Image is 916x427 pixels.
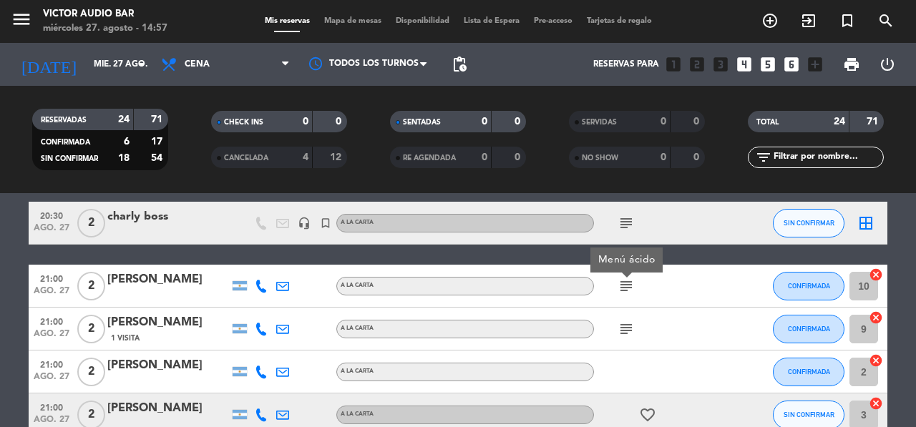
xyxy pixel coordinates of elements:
span: SIN CONFIRMAR [784,219,834,227]
span: A LA CARTA [341,220,374,225]
strong: 0 [515,117,523,127]
span: SIN CONFIRMAR [41,155,98,162]
span: A LA CARTA [341,411,374,417]
i: turned_in_not [839,12,856,29]
i: favorite_border [639,406,656,423]
strong: 71 [867,117,881,127]
span: Tarjetas de regalo [580,17,659,25]
i: add_circle_outline [761,12,779,29]
i: looks_5 [759,55,777,74]
span: NO SHOW [582,154,618,162]
i: looks_3 [711,55,730,74]
div: charly boss [107,207,229,226]
span: Mis reservas [258,17,317,25]
strong: 24 [118,114,130,124]
i: subject [618,215,635,232]
i: looks_one [664,55,683,74]
span: A LA CARTA [341,325,374,331]
span: 2 [77,209,105,237]
span: CONFIRMADA [788,368,830,376]
span: Disponibilidad [389,17,457,25]
span: Lista de Espera [457,17,527,25]
div: Menú ácido [598,252,656,268]
i: [DATE] [11,49,87,80]
strong: 24 [834,117,845,127]
strong: 54 [151,153,165,163]
i: border_all [857,215,874,232]
span: 21:00 [34,313,69,329]
span: RE AGENDADA [403,154,456,162]
i: cancel [869,396,883,411]
i: looks_4 [735,55,754,74]
span: 21:00 [34,398,69,415]
strong: 0 [661,152,666,162]
strong: 12 [330,152,344,162]
i: subject [618,320,635,338]
span: ago. 27 [34,372,69,388]
i: add_box [806,55,824,74]
span: 2 [77,315,105,343]
span: 21:00 [34,270,69,286]
i: filter_list [755,149,772,166]
span: 1 Visita [111,333,140,344]
span: CONFIRMADA [788,282,830,290]
button: CONFIRMADA [773,358,844,386]
span: SERVIDAS [582,119,617,126]
i: search [877,12,895,29]
strong: 0 [515,152,523,162]
span: CONFIRMADA [788,325,830,333]
strong: 17 [151,137,165,147]
span: CANCELADA [224,154,268,162]
strong: 0 [336,117,344,127]
span: SIN CONFIRMAR [784,411,834,418]
i: exit_to_app [800,12,817,29]
span: ago. 27 [34,286,69,303]
span: RESERVADAS [41,117,87,124]
button: menu [11,9,32,35]
i: cancel [869,310,883,325]
i: looks_two [688,55,706,74]
span: 2 [77,272,105,300]
button: CONFIRMADA [773,315,844,343]
span: pending_actions [451,56,468,73]
div: [PERSON_NAME] [107,313,229,332]
i: menu [11,9,32,30]
i: cancel [869,353,883,368]
i: arrow_drop_down [133,56,150,73]
div: Victor Audio Bar [43,7,167,21]
strong: 0 [303,117,308,127]
i: looks_6 [782,55,801,74]
strong: 71 [151,114,165,124]
div: LOG OUT [869,43,905,86]
span: Reservas para [593,59,659,69]
div: [PERSON_NAME] [107,399,229,418]
input: Filtrar por nombre... [772,149,883,165]
strong: 0 [661,117,666,127]
span: A LA CARTA [341,368,374,374]
span: 20:30 [34,207,69,223]
i: cancel [869,268,883,282]
span: 21:00 [34,355,69,372]
div: [PERSON_NAME] [107,270,229,289]
strong: 0 [482,117,487,127]
button: SIN CONFIRMAR [773,209,844,237]
span: CHECK INS [224,119,263,126]
span: A LA CARTA [341,283,374,288]
span: TOTAL [756,119,779,126]
span: CONFIRMADA [41,139,90,146]
span: 2 [77,358,105,386]
span: Mapa de mesas [317,17,389,25]
span: print [843,56,860,73]
strong: 0 [693,117,702,127]
button: CONFIRMADA [773,272,844,300]
div: [PERSON_NAME] [107,356,229,375]
span: Cena [185,59,210,69]
div: miércoles 27. agosto - 14:57 [43,21,167,36]
span: ago. 27 [34,223,69,240]
i: power_settings_new [879,56,896,73]
span: SENTADAS [403,119,441,126]
i: subject [618,278,635,295]
span: ago. 27 [34,329,69,345]
span: Pre-acceso [527,17,580,25]
strong: 6 [124,137,130,147]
